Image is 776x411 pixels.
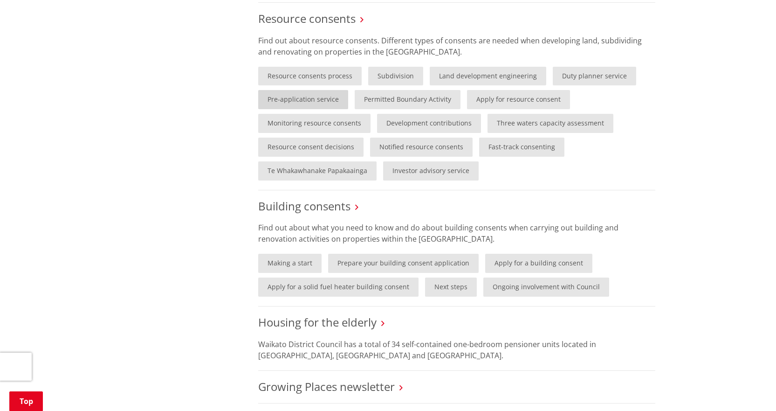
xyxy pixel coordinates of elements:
p: Find out about resource consents. Different types of consents are needed when developing land, su... [258,35,655,57]
a: Te Whakawhanake Papakaainga [258,161,377,181]
a: Ongoing involvement with Council [483,278,609,297]
a: Duty planner service [553,67,636,86]
a: Growing Places newsletter [258,379,395,394]
a: Fast-track consenting [479,138,564,157]
p: Find out about what you need to know and do about building consents when carrying out building an... [258,222,655,244]
iframe: Messenger Launcher [733,372,767,405]
a: Monitoring resource consents [258,114,371,133]
a: Building consents [258,198,350,214]
a: Apply for a building consent [485,254,592,273]
a: Land development engineering [430,67,546,86]
a: Permitted Boundary Activity [355,90,460,109]
a: Prepare your building consent application [328,254,479,273]
a: Apply for a solid fuel heater building consent​ [258,278,419,297]
a: Apply for resource consent [467,90,570,109]
a: Resource consent decisions [258,138,364,157]
a: Development contributions [377,114,481,133]
a: Notified resource consents [370,138,473,157]
a: Three waters capacity assessment [488,114,613,133]
a: Next steps [425,278,477,297]
a: Subdivision [368,67,423,86]
a: Making a start [258,254,322,273]
p: Waikato District Council has a total of 34 self-contained one-bedroom pensioner units located in ... [258,339,655,361]
a: Resource consents process [258,67,362,86]
a: Pre-application service [258,90,348,109]
a: Resource consents [258,11,356,26]
a: Investor advisory service [383,161,479,181]
a: Top [9,391,43,411]
a: Housing for the elderly [258,314,377,330]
